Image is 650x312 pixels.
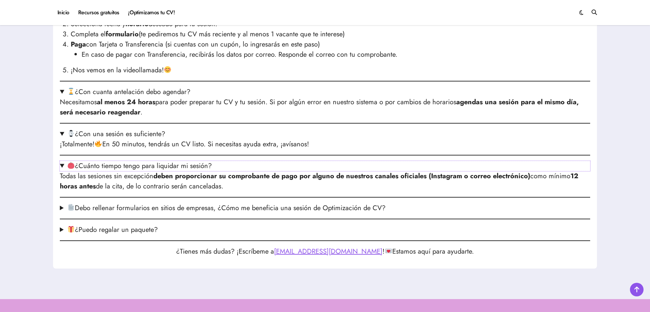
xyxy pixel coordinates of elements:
a: ¡Optimizamos tu CV! [124,3,179,22]
strong: formulario [106,29,139,39]
li: Completa el (te pediremos tu CV más reciente y al menos 1 vacante que te interese) [71,29,590,39]
summary: ¿Cuánto tiempo tengo para liquidar mi sesión? [60,161,590,171]
li: con Tarjeta o Transferencia (si cuentas con un cupón, lo ingresarás en este paso) [71,39,590,60]
a: [EMAIL_ADDRESS][DOMAIN_NAME] [274,246,382,256]
img: 💌 [385,247,392,254]
summary: ¿Puedo regalar un paquete? [60,225,590,235]
strong: al menos 24 horas [97,97,155,107]
strong: deben proporcionar su comprobante de pago por alguno de nuestros canales oficiales (Instagram o c... [153,171,530,181]
img: 🎁 [68,226,74,233]
li: En caso de pagar con Transferencia, recibirás los datos por correo. Responde el correo con tu com... [82,50,590,60]
img: 👛 [68,162,74,169]
a: Inicio [53,3,74,22]
img: 📄 [68,204,74,211]
p: ¿Tienes más dudas? ¡Escríbeme a ! Estamos aquí para ayudarte. [60,246,590,257]
strong: horario [125,19,149,29]
a: Recursos gratuitos [74,3,124,22]
strong: 12 horas antes [60,171,578,191]
img: ⌚ [68,130,74,137]
img: 🔥 [95,140,102,147]
strong: agendas una sesión para el mismo día, será necesario reagendar [60,97,579,117]
p: Todas las sesiones sin excepción como mínimo de la cita, de lo contrario serán canceladas. [60,171,590,191]
strong: Paga [71,39,86,49]
summary: Debo rellenar formularios en sitios de empresas, ¿Cómo me beneficia una sesión de Optimización de... [60,203,590,213]
li: ¡Nos vemos en la videollamada! [71,65,590,75]
img: ⌛ [68,88,74,95]
img: 😊 [164,66,171,73]
summary: ¿Con cuanta antelación debo agendar? [60,87,590,97]
summary: ¿Con una sesión es suficiente? [60,129,590,139]
p: ¡Totalmente! En 50 minutos, tendrás un CV listo. Si necesitas ayuda extra, ¡avísanos! [60,139,590,149]
p: Necesitamos para poder preparar tu CV y tu sesión. Si por algún error en nuestro sistema o por ca... [60,97,590,117]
